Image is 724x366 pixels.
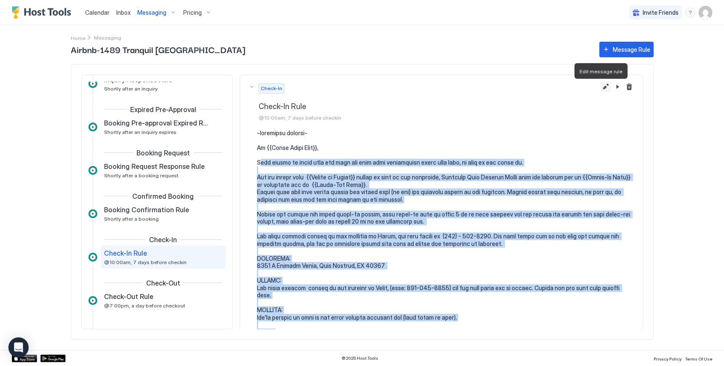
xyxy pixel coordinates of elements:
[12,355,37,362] a: App Store
[146,279,180,287] span: Check-Out
[613,45,650,54] div: Message Rule
[643,9,679,16] span: Invite Friends
[104,259,187,265] span: @10:00am, 7 days before checkin
[71,33,85,42] a: Home
[130,105,196,114] span: Expired Pre-Approval
[104,249,147,257] span: Check-In Rule
[104,172,179,179] span: Shortly after a booking request
[624,82,634,92] button: Delete message rule
[12,6,75,19] a: Host Tools Logo
[654,356,681,361] span: Privacy Policy
[612,82,622,92] button: Pause Message Rule
[116,9,131,16] span: Inbox
[132,192,194,200] span: Confirmed Booking
[85,9,110,16] span: Calendar
[654,354,681,363] a: Privacy Policy
[183,9,202,16] span: Pricing
[240,75,643,130] button: Check-InCheck-In Rule@10:00am, 7 days before checkin
[685,356,712,361] span: Terms Of Use
[85,8,110,17] a: Calendar
[259,102,634,112] span: Check-In Rule
[40,355,66,362] a: Google Play Store
[104,302,185,309] span: @7:00pm, a day before checkout
[104,85,158,92] span: Shortly after an inquiry
[94,35,121,41] span: Breadcrumb
[116,8,131,17] a: Inbox
[259,115,634,121] span: @10:00am, 7 days before checkin
[104,206,189,214] span: Booking Confirmation Rule
[104,162,205,171] span: Booking Request Response Rule
[104,216,159,222] span: Shortly after a booking
[685,354,712,363] a: Terms Of Use
[137,9,166,16] span: Messaging
[149,235,177,244] span: Check-In
[104,119,209,127] span: Booking Pre-approval Expired Rule
[601,82,611,92] button: Edit message rule
[342,355,378,361] span: © 2025 Host Tools
[699,6,712,19] div: User profile
[685,8,695,18] div: menu
[8,337,29,358] div: Open Intercom Messenger
[71,33,85,42] div: Breadcrumb
[71,43,591,56] span: Airbnb-1489 Tranquil [GEOGRAPHIC_DATA]
[599,42,654,57] button: Message Rule
[261,85,282,92] span: Check-In
[104,292,153,301] span: Check-Out Rule
[580,68,622,75] span: Edit message rule
[104,129,176,135] span: Shortly after an inquiry expires
[136,149,190,157] span: Booking Request
[71,35,85,41] span: Home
